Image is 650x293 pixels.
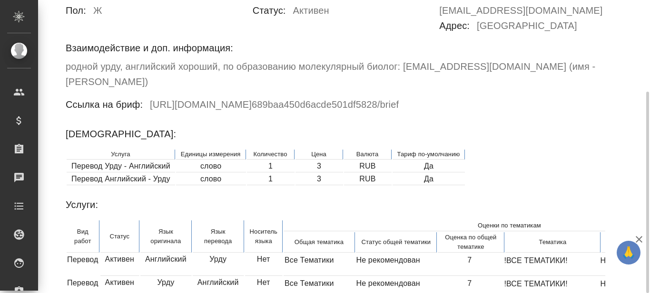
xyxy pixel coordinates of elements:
td: Урду [193,254,244,276]
td: RUB [344,173,392,185]
td: !ВСЕ ТЕМАТИКИ! [503,255,600,274]
td: слово [176,161,246,172]
td: RUB [344,161,392,172]
td: Все Тематики [284,254,355,275]
td: Да [393,161,465,172]
p: Единицы измерения [181,150,241,159]
p: Услуга [71,150,170,159]
td: Нет [245,254,283,276]
td: Перевод Урду - Английский [67,161,175,172]
td: Да [393,173,465,185]
p: Цена [300,150,338,159]
h6: [URL][DOMAIN_NAME] 689baa450d6acde501df5828 /brief [150,97,399,115]
td: 1 [247,173,295,185]
p: Язык оригинала [145,227,187,246]
p: Общая тематика [284,237,354,247]
h6: [DEMOGRAPHIC_DATA]: [66,126,176,142]
td: 7 [436,254,503,275]
td: Перевод [67,254,99,276]
p: Cтатус [105,232,134,241]
p: Вид работ [71,227,94,246]
h6: родной урду, английский хороший, по образованию молекулярный биолог: [EMAIL_ADDRESS][DOMAIN_NAME]... [66,59,626,89]
td: 3 [295,161,343,172]
td: Английский [140,254,192,276]
h6: Ж [93,3,102,21]
td: 1 [247,161,295,172]
p: Оценка по общей тематике [438,233,503,252]
h6: Ссылка на бриф: [66,97,143,112]
p: Количество [252,150,289,159]
h6: Услуги: [66,197,98,212]
p: Тариф по-умолчанию [397,150,460,159]
span: 🙏 [620,243,637,263]
p: Cтатус общей тематики [356,237,436,247]
p: Носитель языка [250,227,277,246]
td: Активен [100,254,139,276]
td: Перевод Английский - Урду [67,173,175,185]
p: Тематика [506,237,600,247]
button: 🙏 [617,241,640,265]
h6: Взаимодействие и доп. информация: [66,40,233,56]
h6: Адрес: [439,18,470,33]
h6: [GEOGRAPHIC_DATA] [477,18,577,37]
td: слово [176,173,246,185]
h6: Активен [293,3,329,21]
h6: Пол: [66,3,86,18]
td: Не рекомендован [355,254,436,275]
td: 3 [295,173,343,185]
p: Валюта [349,150,386,159]
h6: Статус: [253,3,286,18]
p: Язык перевода [197,227,239,246]
h6: [EMAIL_ADDRESS][DOMAIN_NAME] [439,3,602,18]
